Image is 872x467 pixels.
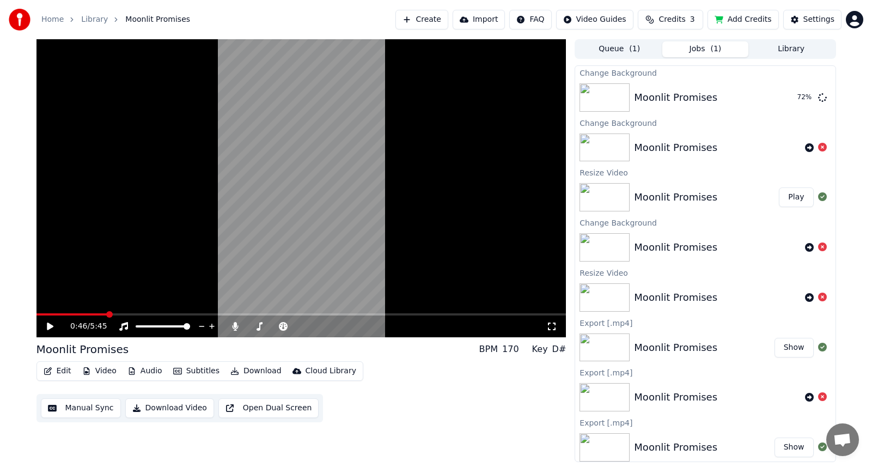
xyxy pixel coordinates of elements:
button: Jobs [662,41,748,57]
div: Change Background [575,116,835,129]
div: Export [.mp4] [575,316,835,329]
div: Moonlit Promises [634,340,717,355]
button: Credits3 [638,10,703,29]
div: 170 [502,343,519,356]
span: 5:45 [90,321,107,332]
button: Settings [783,10,841,29]
button: Video Guides [556,10,633,29]
div: Resize Video [575,166,835,179]
button: FAQ [509,10,551,29]
button: Video [78,363,121,379]
button: Subtitles [169,363,224,379]
button: Download [226,363,286,379]
button: Edit [39,363,76,379]
div: BPM [479,343,498,356]
div: Moonlit Promises [634,290,717,305]
span: Credits [658,14,685,25]
div: Moonlit Promises [36,342,129,357]
span: 0:46 [70,321,87,332]
button: Download Video [125,398,214,418]
div: Moonlit Promises [634,190,717,205]
button: Library [748,41,834,57]
div: Moonlit Promises [634,390,717,405]
button: Open Dual Screen [218,398,319,418]
button: Queue [576,41,662,57]
div: D# [552,343,566,356]
button: Audio [123,363,167,379]
a: Library [81,14,108,25]
div: Moonlit Promises [634,240,717,255]
div: / [70,321,96,332]
button: Import [453,10,505,29]
div: Moonlit Promises [634,90,717,105]
button: Show [775,438,814,457]
button: Manual Sync [41,398,121,418]
span: ( 1 ) [629,44,640,54]
a: Home [41,14,64,25]
div: Change Background [575,216,835,229]
nav: breadcrumb [41,14,190,25]
div: Key [532,343,548,356]
a: 채팅 열기 [826,423,859,456]
div: Resize Video [575,266,835,279]
button: Show [775,338,814,357]
span: Moonlit Promises [125,14,190,25]
span: ( 1 ) [710,44,721,54]
button: Add Credits [708,10,779,29]
div: Export [.mp4] [575,416,835,429]
div: Settings [803,14,834,25]
img: youka [9,9,31,31]
div: 72 % [797,93,814,102]
span: 3 [690,14,695,25]
button: Play [779,187,813,207]
div: Change Background [575,66,835,79]
div: Cloud Library [306,366,356,377]
div: Export [.mp4] [575,366,835,379]
div: Moonlit Promises [634,140,717,155]
div: Moonlit Promises [634,440,717,455]
button: Create [395,10,448,29]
